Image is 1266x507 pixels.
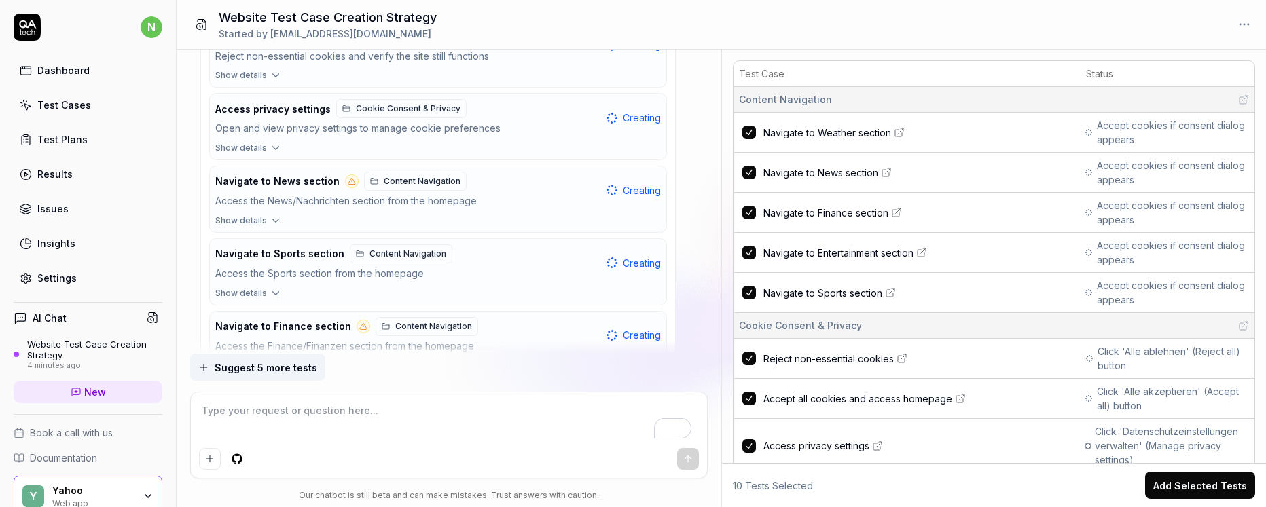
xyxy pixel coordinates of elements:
[141,14,162,41] button: n
[14,265,162,291] a: Settings
[1097,384,1249,413] span: Click 'Alle akzeptieren' (Accept all) button
[623,256,661,270] span: Creating
[336,99,467,118] a: Cookie Consent & Privacy
[37,167,73,181] div: Results
[215,103,331,115] span: Access privacy settings
[37,271,77,285] div: Settings
[215,360,317,375] span: Suggest 5 more tests
[763,286,882,300] span: Navigate to Sports section
[763,246,914,260] span: Navigate to Entertainment section
[215,142,267,154] span: Show details
[270,28,431,39] span: [EMAIL_ADDRESS][DOMAIN_NAME]
[763,286,1078,300] a: Navigate to Sports section
[1145,472,1255,499] button: Add Selected Tests
[1095,424,1249,467] span: Click 'Datenschutzeinstellungen verwalten' (Manage privacy settings)
[215,193,601,209] div: Access the News/Nachrichten section from the homepage
[141,16,162,38] span: n
[623,183,661,198] span: Creating
[215,175,340,187] span: Navigate to News section
[210,142,666,159] button: Show details
[210,287,666,305] button: Show details
[52,485,134,497] div: Yahoo
[1097,238,1249,267] span: Accept cookies if consent dialog appears
[763,438,1078,453] a: Access privacy settings
[1097,278,1249,307] span: Accept cookies if consent dialog appears
[37,98,91,112] div: Test Cases
[27,339,162,361] div: Website Test Case Creation Strategy
[210,69,666,87] button: Show details
[190,489,708,502] div: Our chatbot is still beta and can make mistakes. Trust answers with caution.
[14,161,162,187] a: Results
[14,451,162,465] a: Documentation
[219,8,437,26] h1: Website Test Case Creation Strategy
[763,126,1078,140] a: Navigate to Weather section
[190,354,325,381] button: Suggest 5 more tests
[763,206,1078,220] a: Navigate to Finance section
[215,287,267,299] span: Show details
[37,202,69,216] div: Issues
[734,61,1081,87] th: Test Case
[14,126,162,153] a: Test Plans
[763,166,1078,180] a: Navigate to News section
[14,92,162,118] a: Test Cases
[210,239,666,287] button: Navigate to Sports sectionContent NavigationAccess the Sports section from the homepage Creating
[1081,61,1254,87] th: Status
[14,230,162,257] a: Insights
[623,328,661,342] span: Creating
[215,49,601,64] div: Reject non-essential cookies and verify the site still functions
[30,451,97,465] span: Documentation
[763,438,869,453] span: Access privacy settings
[1097,198,1249,227] span: Accept cookies if consent dialog appears
[14,426,162,440] a: Book a call with us
[215,320,351,333] span: Navigate to Finance section
[37,63,90,77] div: Dashboard
[739,92,832,107] span: Content Navigation
[199,448,221,470] button: Add attachment
[763,126,891,140] span: Navigate to Weather section
[1097,158,1249,187] span: Accept cookies if consent dialog appears
[364,172,467,191] a: Content Navigation
[763,352,1078,366] a: Reject non-essential cookies
[33,311,67,325] h4: AI Chat
[1098,344,1249,373] span: Click 'Alle ablehnen' (Reject all) button
[30,426,113,440] span: Book a call with us
[623,111,661,125] span: Creating
[22,485,44,507] span: Y
[384,175,460,187] span: Content Navigation
[739,318,862,333] span: Cookie Consent & Privacy
[215,248,344,260] span: Navigate to Sports section
[369,248,446,260] span: Content Navigation
[14,195,162,222] a: Issues
[763,246,1078,260] a: Navigate to Entertainment section
[210,166,666,214] button: Navigate to News sectionContent NavigationAccess the News/Nachrichten section from the homepage C...
[395,320,472,333] span: Content Navigation
[763,392,1078,406] a: Accept all cookies and access homepage
[14,339,162,370] a: Website Test Case Creation Strategy4 minutes ago
[356,102,460,115] span: Cookie Consent & Privacy
[27,361,162,371] div: 4 minutes ago
[84,385,106,399] span: New
[210,214,666,232] button: Show details
[376,317,478,336] a: Content Navigation
[733,478,813,493] span: 10 Tests Selected
[14,57,162,83] a: Dashboard
[215,266,601,282] div: Access the Sports section from the homepage
[1097,118,1249,147] span: Accept cookies if consent dialog appears
[210,312,666,360] button: Navigate to Finance sectionContent NavigationAccess the Finance/Finanzen section from the homepag...
[763,166,878,180] span: Navigate to News section
[350,244,452,263] a: Content Navigation
[37,236,75,250] div: Insights
[763,392,952,406] span: Accept all cookies and access homepage
[210,94,666,142] button: Access privacy settingsCookie Consent & PrivacyOpen and view privacy settings to manage cookie pr...
[14,381,162,403] a: New
[37,132,88,147] div: Test Plans
[215,214,267,227] span: Show details
[215,69,267,81] span: Show details
[215,121,601,136] div: Open and view privacy settings to manage cookie preferences
[763,352,894,366] span: Reject non-essential cookies
[215,339,601,354] div: Access the Finance/Finanzen section from the homepage
[199,400,699,443] textarea: To enrich screen reader interactions, please activate Accessibility in Grammarly extension settings
[219,26,437,41] div: Started by
[763,206,888,220] span: Navigate to Finance section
